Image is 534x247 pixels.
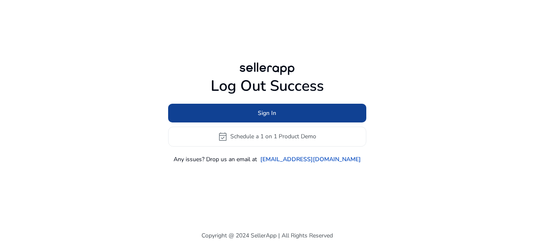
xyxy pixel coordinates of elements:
button: Sign In [168,104,366,122]
p: Any issues? Drop us an email at [174,155,257,164]
span: event_available [218,132,228,142]
h1: Log Out Success [168,77,366,95]
button: event_availableSchedule a 1 on 1 Product Demo [168,127,366,147]
a: [EMAIL_ADDRESS][DOMAIN_NAME] [260,155,361,164]
span: Sign In [258,109,276,117]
